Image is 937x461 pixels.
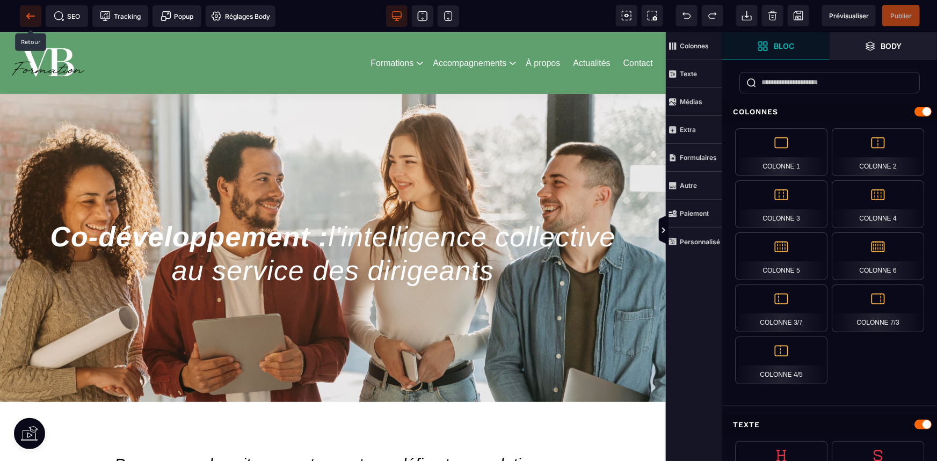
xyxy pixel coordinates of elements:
[735,180,827,228] div: Colonne 3
[832,180,924,228] div: Colonne 4
[666,200,722,228] span: Paiement
[735,284,827,332] div: Colonne 3/7
[161,11,194,21] span: Popup
[616,5,637,26] span: Voir les composants
[702,5,723,26] span: Rétablir
[386,5,408,27] span: Voir bureau
[100,11,141,21] span: Tracking
[680,126,696,134] strong: Extra
[50,189,616,253] span: Co-développement :
[830,32,937,60] span: Ouvrir les calques
[881,42,902,50] strong: Body
[573,24,610,38] a: Actualités
[46,5,88,27] span: Métadata SEO
[666,32,722,60] span: Colonnes
[623,24,653,38] a: Contact
[722,415,937,435] div: Texte
[152,5,201,27] span: Créer une alerte modale
[822,5,876,26] span: Aperçu
[666,60,722,88] span: Texte
[882,5,920,26] span: Enregistrer le contenu
[666,116,722,144] span: Extra
[890,12,912,20] span: Publier
[735,232,827,280] div: Colonne 5
[54,11,81,21] span: SEO
[832,232,924,280] div: Colonne 6
[735,128,827,176] div: Colonne 1
[722,32,830,60] span: Ouvrir les blocs
[680,238,720,246] strong: Personnalisé
[92,5,148,27] span: Code de suivi
[676,5,698,26] span: Défaire
[680,70,697,78] strong: Texte
[526,24,560,38] a: À propos
[20,5,41,27] span: Retour
[371,24,413,38] a: Formations
[680,42,709,50] strong: Colonnes
[788,5,809,26] span: Enregistrer
[722,102,937,122] div: Colonnes
[666,172,722,200] span: Autre
[774,42,794,50] strong: Bloc
[211,11,270,21] span: Réglages Body
[680,98,702,106] strong: Médias
[832,284,924,332] div: Colonne 7/3
[666,88,722,116] span: Médias
[172,189,616,253] span: l'intelligence collective au service des dirigeants
[722,215,733,247] span: Afficher les vues
[762,5,783,26] span: Nettoyage
[680,181,697,189] strong: Autre
[680,209,709,217] strong: Paiement
[736,5,758,26] span: Importer
[438,5,459,27] span: Voir mobile
[666,144,722,172] span: Formulaires
[433,24,506,38] a: Accompagnements
[832,128,924,176] div: Colonne 2
[735,336,827,384] div: Colonne 4/5
[642,5,663,26] span: Capture d'écran
[412,5,433,27] span: Voir tablette
[206,5,275,27] span: Favicon
[829,12,869,20] span: Prévisualiser
[9,5,88,57] img: 86a4aa658127570b91344bfc39bbf4eb_Blanc_sur_fond_vert.png
[680,153,717,162] strong: Formulaires
[666,228,722,255] span: Personnalisé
